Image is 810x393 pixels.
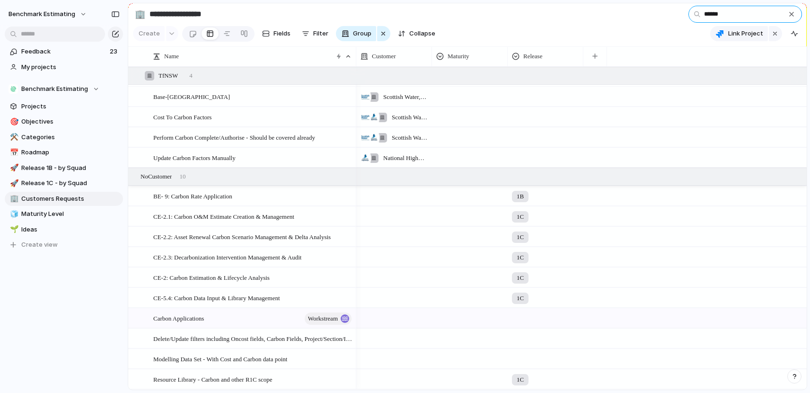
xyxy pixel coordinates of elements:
[10,147,17,158] div: 📅
[5,115,123,129] a: 🎯Objectives
[383,92,428,102] span: Scottish Water , TfNSW
[5,207,123,221] a: 🧊Maturity Level
[9,148,18,157] button: 📅
[5,192,123,206] a: 🏢Customers Requests
[153,292,280,303] span: CE-5.4: Carbon Data Input & Library Management
[153,190,232,201] span: BE- 9: Carbon Rate Application
[517,273,524,283] span: 1C
[9,179,18,188] button: 🚀
[523,52,542,61] span: Release
[21,225,120,234] span: Ideas
[308,312,338,325] span: Workstream
[9,163,18,173] button: 🚀
[353,29,371,38] span: Group
[5,45,123,59] a: Feedback23
[517,375,524,384] span: 1C
[141,172,172,181] span: No Customer
[21,47,107,56] span: Feedback
[4,7,92,22] button: Benchmark Estimating
[392,133,428,143] span: Scottish Water , National Highways , TfNSW
[153,152,236,163] span: Update Carbon Factors Manually
[189,71,193,80] span: 4
[273,29,291,38] span: Fields
[21,179,120,188] span: Release 1C - by Squad
[517,294,524,303] span: 1C
[21,133,120,142] span: Categories
[5,176,123,190] a: 🚀Release 1C - by Squad
[153,272,270,283] span: CE-2: Carbon Estimation & Lifecycle Analysis
[10,132,17,143] div: ⚒️
[21,148,120,157] span: Roadmap
[517,232,524,242] span: 1C
[728,29,763,38] span: Link Project
[179,172,185,181] span: 10
[21,240,58,250] span: Create view
[153,251,301,262] span: CE-2.3: Decarbonization Intervention Management & Audit
[153,313,204,323] span: Carbon Applications
[517,192,524,201] span: 1B
[9,133,18,142] button: ⚒️
[9,9,75,19] span: Benchmark Estimating
[394,26,439,41] button: Collapse
[5,223,123,237] a: 🌱Ideas
[9,117,18,126] button: 🎯
[110,47,119,56] span: 23
[153,211,294,222] span: CE-2.1: Carbon O&M Estimate Creation & Management
[305,313,352,325] button: Workstream
[158,71,178,80] span: TfNSW
[135,8,145,20] div: 🏢
[448,52,469,61] span: Maturity
[153,333,353,344] span: Delete/Update filters including Oncost fields, Carbon Fields, Project/Section/Item fields
[298,26,332,41] button: Filter
[21,117,120,126] span: Objectives
[710,26,768,41] button: Link Project
[383,153,428,163] span: National Highways , TfNSW
[9,194,18,204] button: 🏢
[153,111,211,122] span: Cost To Carbon Factors
[21,163,120,173] span: Release 1B - by Squad
[5,130,123,144] a: ⚒️Categories
[21,209,120,219] span: Maturity Level
[9,209,18,219] button: 🧊
[153,132,315,143] span: Perform Carbon Complete/Authorise - Should be covered already
[21,63,120,72] span: My projects
[153,374,273,384] span: Resource Library - Carbon and other R1C scope
[5,238,123,252] button: Create view
[153,91,230,102] span: Base-[GEOGRAPHIC_DATA]
[372,52,396,61] span: Customer
[21,84,88,94] span: Benchmark Estimating
[10,224,17,235] div: 🌱
[153,231,331,242] span: CE-2.2: Asset Renewal Carbon Scenario Management & Delta Analysis
[258,26,294,41] button: Fields
[10,116,17,127] div: 🎯
[10,209,17,220] div: 🧊
[9,225,18,234] button: 🌱
[392,113,428,122] span: Scottish Water , National Highways , TfNSW
[517,212,524,222] span: 1C
[5,161,123,175] a: 🚀Release 1B - by Squad
[409,29,435,38] span: Collapse
[164,52,179,61] span: Name
[313,29,328,38] span: Filter
[21,102,120,111] span: Projects
[5,60,123,74] a: My projects
[21,194,120,204] span: Customers Requests
[5,99,123,114] a: Projects
[5,145,123,160] a: 📅Roadmap
[10,193,17,204] div: 🏢
[10,178,17,189] div: 🚀
[132,7,148,22] button: 🏢
[5,82,123,96] button: Benchmark Estimating
[517,253,524,262] span: 1C
[153,353,287,364] span: Modelling Data Set - With Cost and Carbon data point
[10,162,17,173] div: 🚀
[336,26,376,41] button: Group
